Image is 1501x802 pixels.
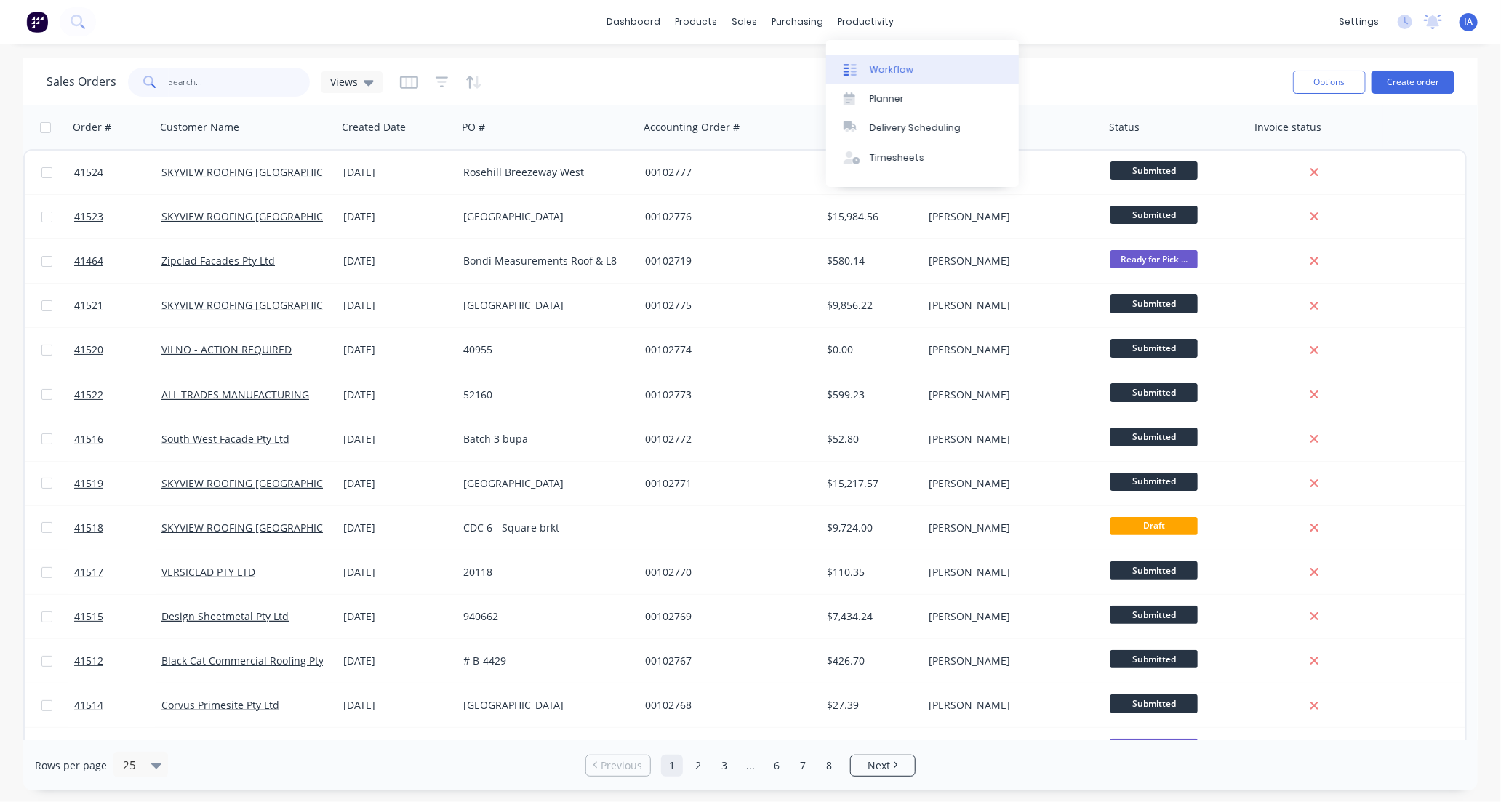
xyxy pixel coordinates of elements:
span: Submitted [1110,473,1198,491]
div: [DATE] [343,388,452,402]
div: $7,434.24 [827,609,913,624]
div: [PERSON_NAME] [929,698,1090,713]
div: Accounting Order # [644,120,740,135]
div: Status [1109,120,1140,135]
div: 00102772 [645,432,806,446]
div: [DATE] [343,609,452,624]
span: Submitted [1110,339,1198,357]
div: [DATE] [343,298,452,313]
span: Submitted [1110,606,1198,624]
a: Jump forward [740,755,761,777]
div: [DATE] [343,654,452,668]
div: CDC 6 - Square brkt [463,521,625,535]
span: Submitted [1110,294,1198,313]
div: [PERSON_NAME] [929,432,1090,446]
span: IA [1465,15,1473,28]
div: [GEOGRAPHIC_DATA] [463,298,625,313]
span: Submitted [1110,383,1198,401]
div: settings [1332,11,1386,33]
a: 41464 [74,239,161,283]
a: 41524 [74,151,161,194]
a: SKYVIEW ROOFING [GEOGRAPHIC_DATA] P/L [161,165,373,179]
a: Page 6 [766,755,788,777]
div: [DATE] [343,432,452,446]
a: 41477 [74,728,161,771]
div: [PERSON_NAME] [929,476,1090,491]
span: 41514 [74,698,103,713]
a: Page 1 is your current page [661,755,683,777]
div: [PERSON_NAME] [929,342,1090,357]
div: [GEOGRAPHIC_DATA] [463,209,625,224]
div: $15,217.57 [827,476,913,491]
div: $580.14 [827,254,913,268]
div: [DATE] [343,209,452,224]
div: $426.70 [827,654,913,668]
div: [PERSON_NAME] [929,254,1090,268]
div: [PERSON_NAME] [929,209,1090,224]
a: 41512 [74,639,161,683]
span: 41515 [74,609,103,624]
span: Draft [1110,517,1198,535]
span: 41522 [74,388,103,402]
div: productivity [831,11,902,33]
a: 41515 [74,595,161,638]
span: 41516 [74,432,103,446]
span: 41512 [74,654,103,668]
div: 00102770 [645,565,806,580]
a: Page 3 [713,755,735,777]
a: Page 8 [818,755,840,777]
div: [PERSON_NAME] [929,565,1090,580]
a: VERSICLAD PTY LTD [161,565,255,579]
div: $110.35 [827,565,913,580]
div: Bondi Measurements Roof & L8 [463,254,625,268]
span: 41464 [74,254,103,268]
span: 41519 [74,476,103,491]
a: 41514 [74,683,161,727]
div: products [668,11,725,33]
div: $0.00 [827,342,913,357]
div: Timesheets [870,151,924,164]
a: SKYVIEW ROOFING [GEOGRAPHIC_DATA] P/L [161,521,373,534]
a: 41519 [74,462,161,505]
a: dashboard [600,11,668,33]
div: 20118 [463,565,625,580]
span: 41521 [74,298,103,313]
div: 40955 [463,342,625,357]
div: $9,856.22 [827,298,913,313]
div: Rosehill Breezeway West [463,165,625,180]
div: 00102777 [645,165,806,180]
button: Create order [1372,71,1454,94]
a: Delivery Scheduling [826,113,1019,143]
div: 00102771 [645,476,806,491]
div: $15,984.56 [827,209,913,224]
div: [PERSON_NAME] [929,388,1090,402]
span: Rows per page [35,758,107,773]
a: ALL TRADES MANUFACTURING [161,388,309,401]
div: $52.80 [827,432,913,446]
div: 52160 [463,388,625,402]
span: 41523 [74,209,103,224]
div: [GEOGRAPHIC_DATA] [463,476,625,491]
span: Submitted [1110,161,1198,180]
span: 41524 [74,165,103,180]
div: 00102767 [645,654,806,668]
a: SKYVIEW ROOFING [GEOGRAPHIC_DATA] P/L [161,298,373,312]
div: PO # [462,120,485,135]
span: 41520 [74,342,103,357]
div: Invoice status [1254,120,1321,135]
a: Next page [851,758,915,773]
span: Submitted [1110,694,1198,713]
div: [PERSON_NAME] [929,609,1090,624]
a: Page 2 [687,755,709,777]
span: Submitted [1110,561,1198,580]
div: sales [725,11,765,33]
div: Customer Name [160,120,239,135]
a: Design Sheetmetal Pty Ltd [161,609,289,623]
span: Submitted [1110,206,1198,224]
a: SKYVIEW ROOFING [GEOGRAPHIC_DATA] P/L [161,476,373,490]
a: Planner [826,84,1019,113]
span: Ready for Pick ... [1110,739,1198,757]
a: Corvus Primesite Pty Ltd [161,698,279,712]
div: [PERSON_NAME] [929,298,1090,313]
div: purchasing [765,11,831,33]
